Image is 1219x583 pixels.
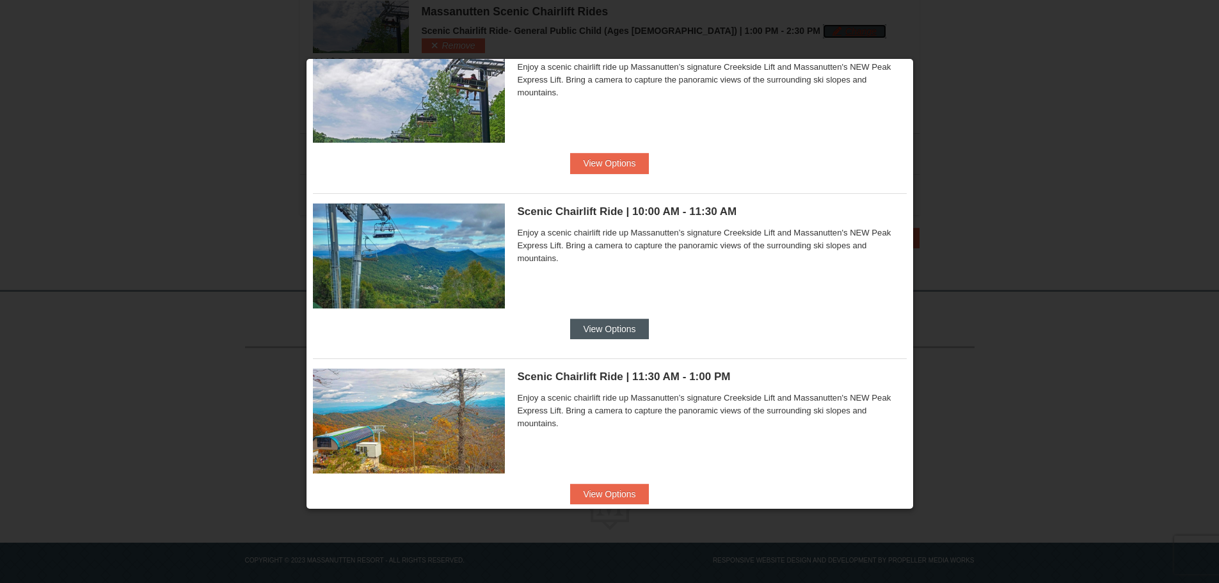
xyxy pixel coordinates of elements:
[518,61,907,99] span: Enjoy a scenic chairlift ride up Massanutten’s signature Creekside Lift and Massanutten's NEW Pea...
[518,371,907,383] h5: Scenic Chairlift Ride | 11:30 AM - 1:00 PM
[570,319,648,339] button: View Options
[313,369,505,474] img: 24896431-13-a88f1aaf.jpg
[518,205,907,218] h5: Scenic Chairlift Ride | 10:00 AM - 11:30 AM
[313,38,505,143] img: 24896431-9-664d1467.jpg
[570,153,648,173] button: View Options
[518,392,907,430] span: Enjoy a scenic chairlift ride up Massanutten’s signature Creekside Lift and Massanutten's NEW Pea...
[570,484,648,504] button: View Options
[518,227,907,265] span: Enjoy a scenic chairlift ride up Massanutten’s signature Creekside Lift and Massanutten's NEW Pea...
[313,204,505,308] img: 24896431-1-a2e2611b.jpg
